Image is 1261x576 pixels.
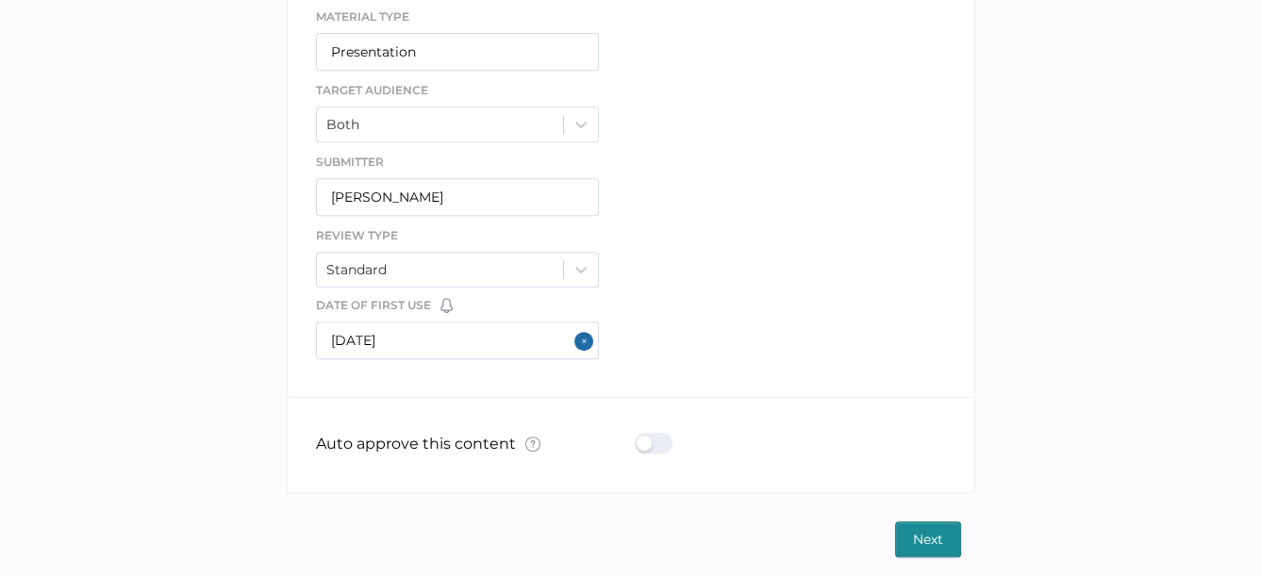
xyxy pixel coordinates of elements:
span: Review Type [316,228,398,242]
span: Material Type [316,9,409,24]
button: Next [895,521,961,557]
span: Submitter [316,155,384,169]
button: Close [574,331,599,352]
div: Standard [326,261,387,278]
span: Next [913,522,943,556]
img: tooltip-default.0a89c667.svg [525,436,540,452]
span: Target Audience [316,83,428,97]
div: Both [326,116,359,133]
img: bell-default.8986a8bf.svg [440,298,453,313]
p: Auto approve this content [316,435,540,456]
span: Date of First Use [316,297,431,314]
